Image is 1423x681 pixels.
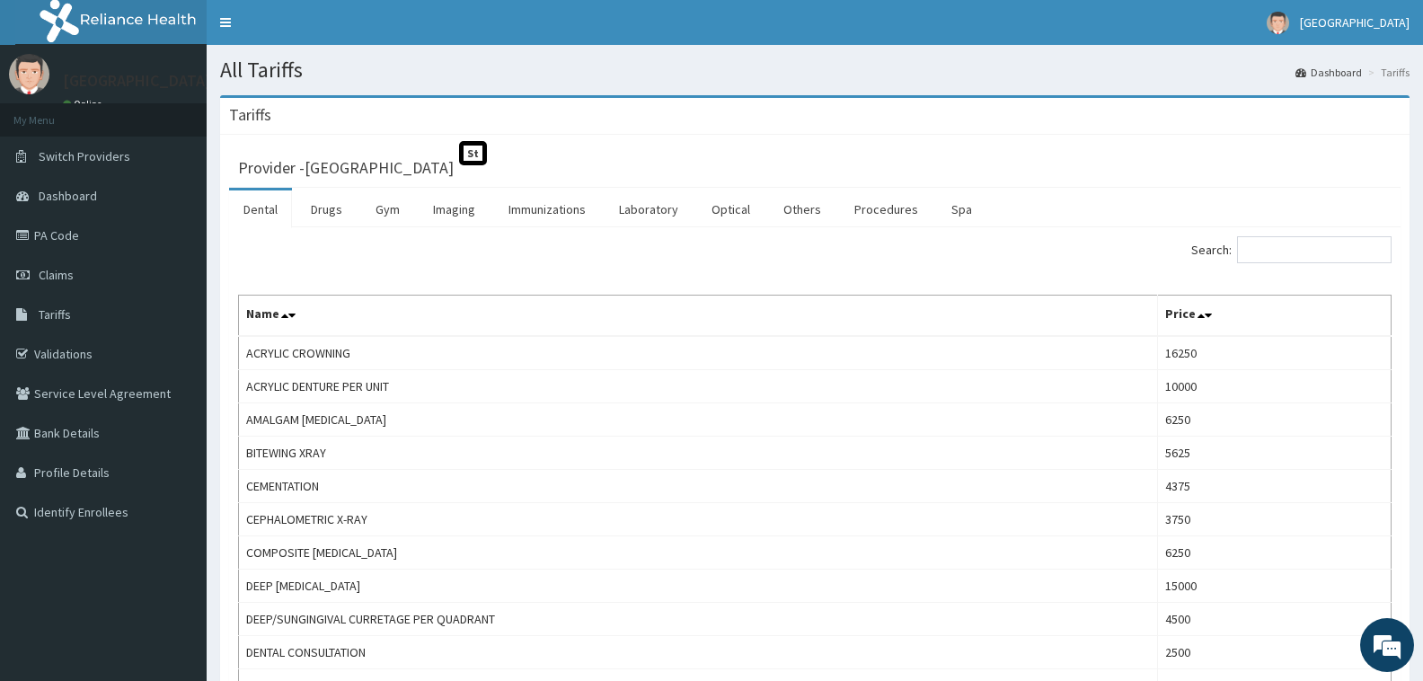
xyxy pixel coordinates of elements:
td: ACRYLIC DENTURE PER UNIT [239,370,1158,403]
a: Procedures [840,190,932,228]
h3: Tariffs [229,107,271,123]
td: 6250 [1158,403,1392,437]
a: Optical [697,190,765,228]
label: Search: [1191,236,1392,263]
input: Search: [1237,236,1392,263]
td: 6250 [1158,536,1392,570]
td: BITEWING XRAY [239,437,1158,470]
td: 2500 [1158,636,1392,669]
img: User Image [1267,12,1289,34]
a: Immunizations [494,190,600,228]
img: User Image [9,54,49,94]
span: St [459,141,487,165]
th: Price [1158,296,1392,337]
td: 5625 [1158,437,1392,470]
td: 16250 [1158,336,1392,370]
li: Tariffs [1364,65,1410,80]
span: Claims [39,267,74,283]
a: Spa [937,190,986,228]
td: 4375 [1158,470,1392,503]
a: Online [63,98,106,111]
td: DENTAL CONSULTATION [239,636,1158,669]
td: CEMENTATION [239,470,1158,503]
p: [GEOGRAPHIC_DATA] [63,73,211,89]
td: ACRYLIC CROWNING [239,336,1158,370]
a: Drugs [296,190,357,228]
td: DEEP/SUNGINGIVAL CURRETAGE PER QUADRANT [239,603,1158,636]
a: Laboratory [605,190,693,228]
td: 4500 [1158,603,1392,636]
span: Switch Providers [39,148,130,164]
td: DEEP [MEDICAL_DATA] [239,570,1158,603]
a: Gym [361,190,414,228]
h3: Provider - [GEOGRAPHIC_DATA] [238,160,454,176]
td: 3750 [1158,503,1392,536]
a: Imaging [419,190,490,228]
td: COMPOSITE [MEDICAL_DATA] [239,536,1158,570]
td: AMALGAM [MEDICAL_DATA] [239,403,1158,437]
h1: All Tariffs [220,58,1410,82]
a: Dental [229,190,292,228]
td: 10000 [1158,370,1392,403]
span: Tariffs [39,306,71,323]
td: CEPHALOMETRIC X-RAY [239,503,1158,536]
th: Name [239,296,1158,337]
span: [GEOGRAPHIC_DATA] [1300,14,1410,31]
td: 15000 [1158,570,1392,603]
a: Others [769,190,835,228]
span: Dashboard [39,188,97,204]
a: Dashboard [1295,65,1362,80]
